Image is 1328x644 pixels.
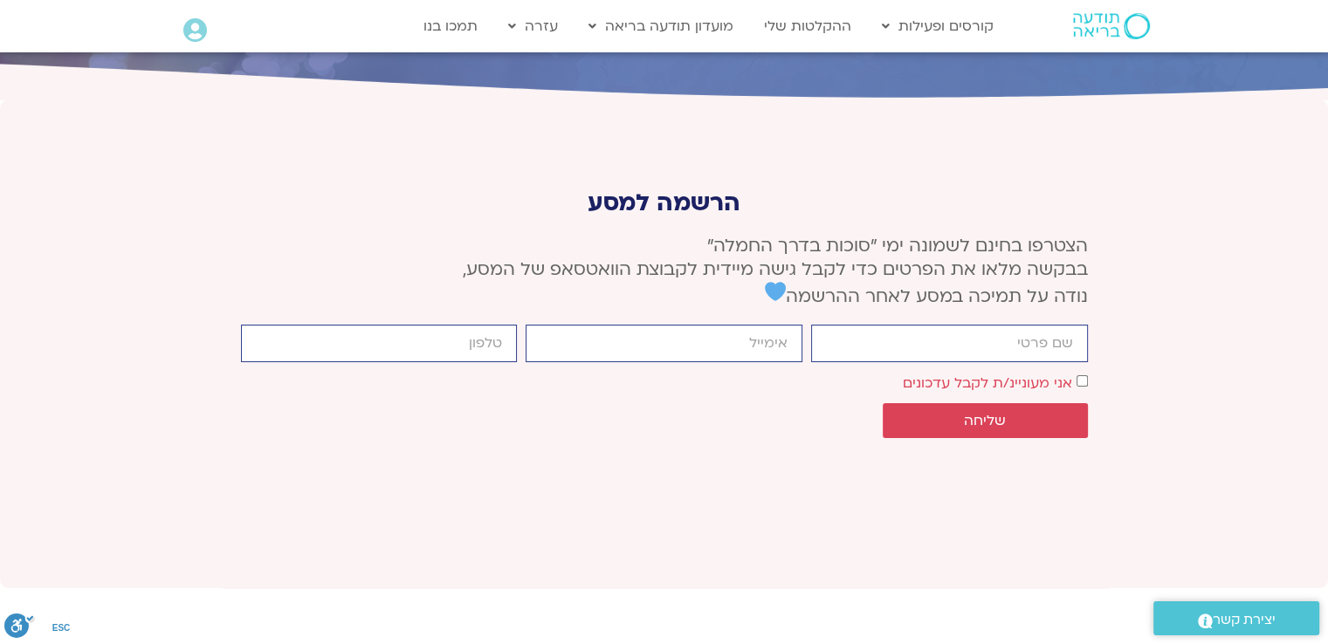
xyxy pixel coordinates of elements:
p: הצטרפו בחינם לשמונה ימי ״סוכות בדרך החמלה״ [241,234,1088,308]
span: נודה על תמיכה במסע לאחר ההרשמה [765,284,1088,308]
a: יצירת קשר [1153,601,1319,635]
span: בבקשה מלאו את הפרטים כדי לקבל גישה מיידית לקבוצת הוואטסאפ של המסע, [463,257,1088,281]
a: קורסים ופעילות [873,10,1002,43]
form: טופס חדש [241,325,1088,447]
label: אני מעוניינ/ת לקבל עדכונים [903,373,1072,393]
input: אימייל [526,325,802,362]
button: שליחה [883,403,1088,438]
input: שם פרטי [811,325,1088,362]
a: ההקלטות שלי [755,10,860,43]
input: מותר להשתמש רק במספרים ותווי טלפון (#, -, *, וכו'). [241,325,518,362]
img: תודעה בריאה [1073,13,1150,39]
a: עזרה [499,10,567,43]
p: הרשמה למסע [241,189,1088,216]
span: שליחה [964,413,1006,428]
a: מועדון תודעה בריאה [580,10,742,43]
span: יצירת קשר [1213,608,1276,632]
img: 💙 [765,281,786,302]
a: תמכו בנו [415,10,486,43]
